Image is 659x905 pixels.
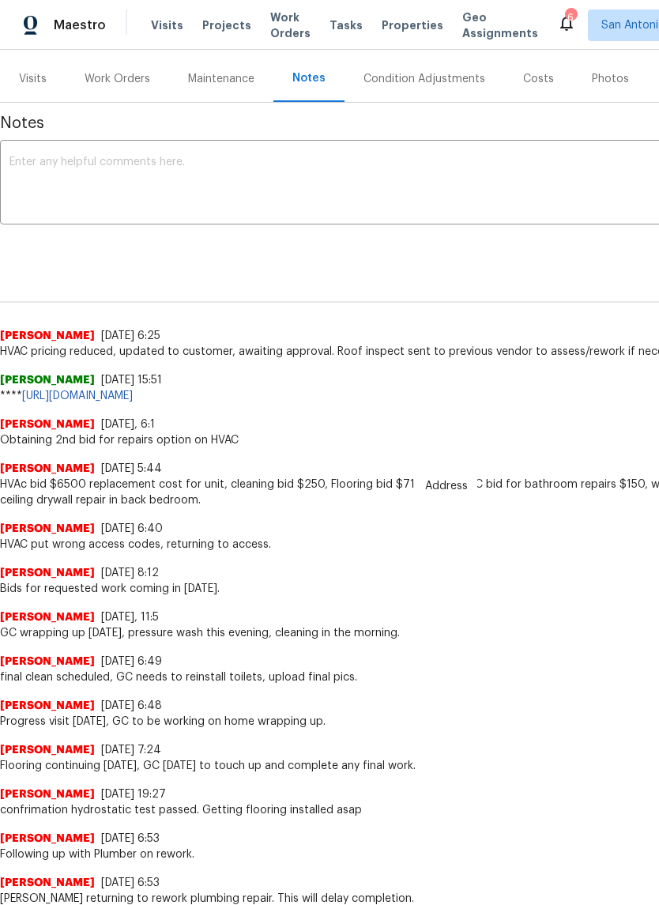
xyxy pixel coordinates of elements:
div: Maintenance [188,71,254,87]
span: [DATE] 8:12 [101,568,159,579]
div: Photos [592,71,629,87]
div: 6 [565,9,576,25]
a: [URL][DOMAIN_NAME] [22,390,133,402]
div: Visits [19,71,47,87]
span: Maestro [54,17,106,33]
span: Geo Assignments [462,9,538,41]
span: Properties [382,17,443,33]
span: [DATE] 7:24 [101,745,161,756]
span: [DATE] 6:53 [101,877,160,888]
div: Notes [292,70,326,86]
span: Projects [202,17,251,33]
div: Costs [523,71,554,87]
span: [DATE] 6:40 [101,523,163,534]
div: Work Orders [85,71,150,87]
span: [DATE] 6:25 [101,330,160,341]
span: [DATE] 6:53 [101,833,160,844]
div: Condition Adjustments [363,71,485,87]
span: Visits [151,17,183,33]
span: [DATE] 15:51 [101,375,162,386]
span: [DATE], 6:1 [101,419,155,430]
span: [DATE] 5:44 [101,463,162,474]
span: Work Orders [270,9,311,41]
span: [DATE] 19:27 [101,789,166,800]
span: Tasks [329,20,363,31]
span: [DATE], 11:5 [101,612,159,623]
span: Address [416,478,477,494]
span: [DATE] 6:49 [101,656,162,667]
span: [DATE] 6:48 [101,700,162,711]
